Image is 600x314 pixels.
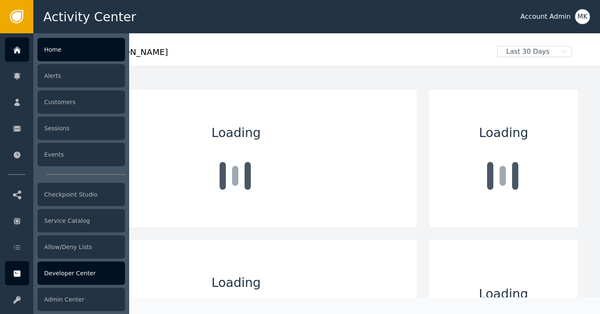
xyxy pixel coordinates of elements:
[491,46,578,57] button: Last 30 Days
[5,64,125,88] a: Alerts
[37,117,125,140] div: Sessions
[575,9,590,24] button: MK
[37,143,125,166] div: Events
[37,38,125,61] div: Home
[5,261,125,285] a: Developer Center
[37,235,125,259] div: Allow/Deny Lists
[5,90,125,114] a: Customers
[5,116,125,140] a: Sessions
[5,235,125,259] a: Allow/Deny Lists
[37,183,125,206] div: Checkpoint Studio
[479,123,528,142] span: Loading
[37,64,125,87] div: Alerts
[5,37,125,62] a: Home
[5,182,125,207] a: Checkpoint Studio
[5,209,125,233] a: Service Catalog
[37,209,125,232] div: Service Catalog
[37,262,125,285] div: Developer Center
[212,123,261,142] span: Loading
[5,142,125,167] a: Events
[498,47,558,57] span: Last 30 Days
[55,46,491,64] div: Welcome , [PERSON_NAME]
[5,287,125,312] a: Admin Center
[520,12,571,22] div: Account Admin
[37,288,125,311] div: Admin Center
[479,284,528,303] span: Loading
[212,273,261,292] span: Loading
[43,7,136,26] span: Activity Center
[37,90,125,114] div: Customers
